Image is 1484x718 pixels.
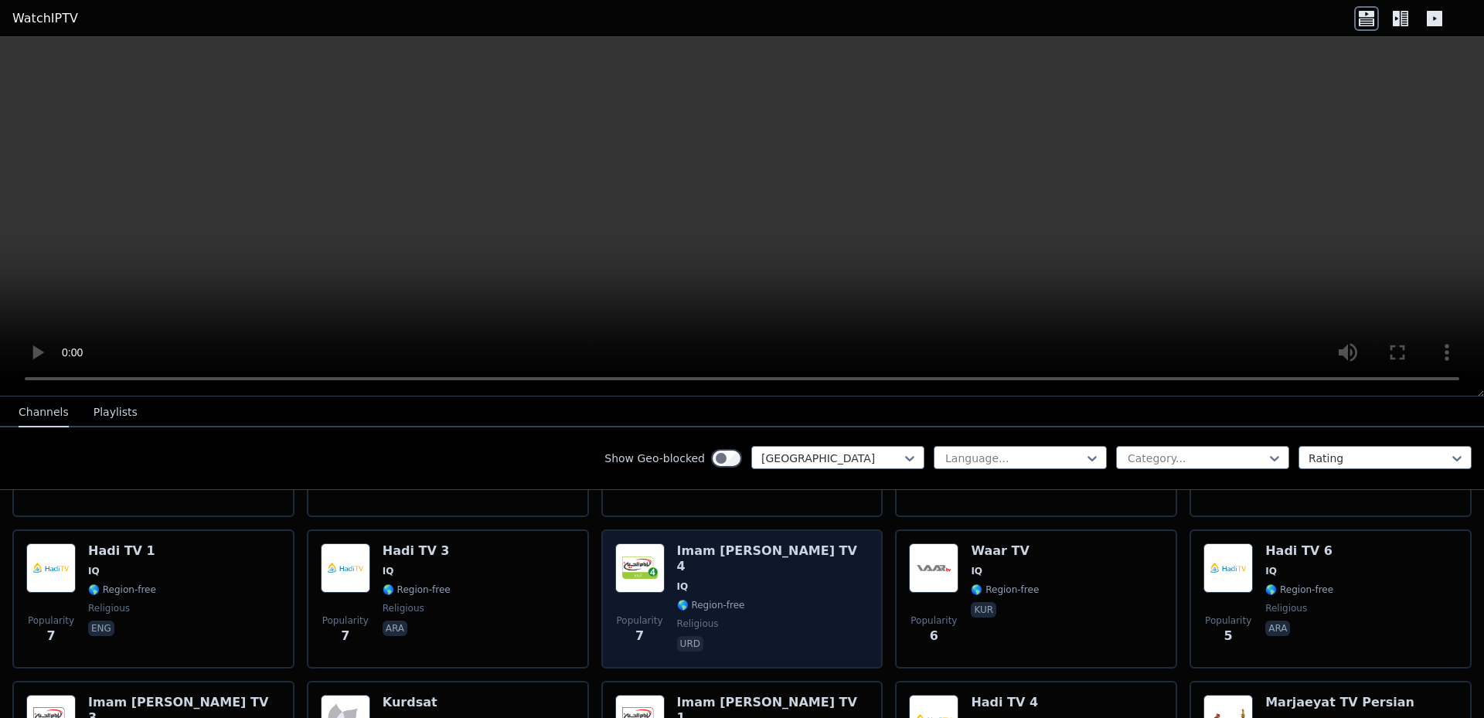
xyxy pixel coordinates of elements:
[88,565,100,577] span: IQ
[971,543,1039,559] h6: Waar TV
[383,695,451,710] h6: Kurdsat
[910,614,957,627] span: Popularity
[1265,621,1290,636] p: ara
[19,398,69,427] button: Channels
[1205,614,1251,627] span: Popularity
[88,602,130,614] span: religious
[1265,584,1333,596] span: 🌎 Region-free
[94,398,138,427] button: Playlists
[617,614,663,627] span: Popularity
[88,584,156,596] span: 🌎 Region-free
[88,621,114,636] p: eng
[322,614,369,627] span: Popularity
[28,614,74,627] span: Popularity
[1265,543,1333,559] h6: Hadi TV 6
[971,602,996,618] p: kur
[615,543,665,593] img: Imam Hussein TV 4
[46,627,55,645] span: 7
[321,543,370,593] img: Hadi TV 3
[1265,602,1307,614] span: religious
[909,543,958,593] img: Waar TV
[604,451,705,466] label: Show Geo-blocked
[12,9,78,28] a: WatchIPTV
[930,627,938,645] span: 6
[1224,627,1233,645] span: 5
[635,627,644,645] span: 7
[341,627,349,645] span: 7
[677,580,689,593] span: IQ
[383,621,407,636] p: ara
[1265,565,1277,577] span: IQ
[971,565,982,577] span: IQ
[971,695,1039,710] h6: Hadi TV 4
[971,584,1039,596] span: 🌎 Region-free
[26,543,76,593] img: Hadi TV 1
[383,565,394,577] span: IQ
[383,584,451,596] span: 🌎 Region-free
[1203,543,1253,593] img: Hadi TV 6
[677,543,870,574] h6: Imam [PERSON_NAME] TV 4
[88,543,156,559] h6: Hadi TV 1
[677,599,745,611] span: 🌎 Region-free
[383,543,451,559] h6: Hadi TV 3
[383,602,424,614] span: religious
[677,636,703,652] p: urd
[677,618,719,630] span: religious
[1265,695,1414,710] h6: Marjaeyat TV Persian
